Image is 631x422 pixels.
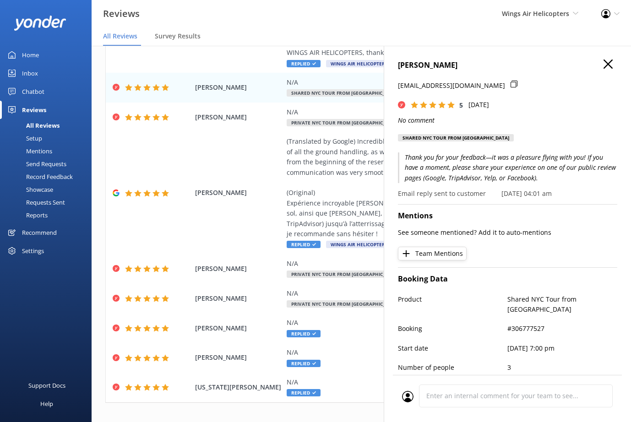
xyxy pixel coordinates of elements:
[22,82,44,101] div: Chatbot
[22,223,57,242] div: Recommend
[287,77,555,87] div: N/A
[5,209,92,222] a: Reports
[287,136,555,239] div: (Translated by Google) Incredible experience thanks to [PERSON_NAME] who took care of all the gro...
[287,107,555,117] div: N/A
[5,170,92,183] a: Record Feedback
[5,209,48,222] div: Reports
[398,81,505,91] p: [EMAIL_ADDRESS][DOMAIN_NAME]
[14,16,66,31] img: yonder-white-logo.png
[398,227,617,238] p: See someone mentioned? Add it to auto-mentions
[398,116,435,124] i: No comment
[398,294,508,315] p: Product
[22,242,44,260] div: Settings
[40,395,53,413] div: Help
[326,241,392,248] span: Wings Air Helicopters
[508,362,618,373] p: 3
[287,318,555,328] div: N/A
[398,343,508,353] p: Start date
[287,389,321,396] span: Replied
[5,196,65,209] div: Requests Sent
[28,376,65,395] div: Support Docs
[402,391,413,402] img: user_profile.svg
[508,324,618,334] p: #306777527
[287,60,321,67] span: Replied
[398,273,617,285] h4: Booking Data
[195,382,282,392] span: [US_STATE][PERSON_NAME]
[398,134,514,141] div: Shared NYC Tour from [GEOGRAPHIC_DATA]
[5,157,66,170] div: Send Requests
[155,32,201,41] span: Survey Results
[5,132,42,145] div: Setup
[195,323,282,333] span: [PERSON_NAME]
[5,119,60,132] div: All Reviews
[287,330,321,337] span: Replied
[287,259,555,269] div: N/A
[5,157,92,170] a: Send Requests
[398,210,617,222] h4: Mentions
[5,132,92,145] a: Setup
[195,264,282,274] span: [PERSON_NAME]
[398,247,467,260] button: Team Mentions
[398,362,508,373] p: Number of people
[287,288,555,298] div: N/A
[508,294,618,315] p: Shared NYC Tour from [GEOGRAPHIC_DATA]
[398,189,486,199] p: Email reply sent to customer
[604,60,613,70] button: Close
[195,82,282,92] span: [PERSON_NAME]
[5,183,53,196] div: Showcase
[502,9,569,18] span: Wings Air Helicopters
[398,60,617,71] h4: [PERSON_NAME]
[103,6,140,21] h3: Reviews
[287,271,403,278] span: Private NYC Tour from [GEOGRAPHIC_DATA]
[195,112,282,122] span: [PERSON_NAME]
[326,60,392,67] span: Wings Air Helicopters
[287,360,321,367] span: Replied
[287,347,555,357] div: N/A
[287,89,403,97] span: Shared NYC Tour from [GEOGRAPHIC_DATA]
[22,64,38,82] div: Inbox
[22,101,46,119] div: Reviews
[398,324,508,334] p: Booking
[459,101,463,109] span: 5
[195,188,282,198] span: [PERSON_NAME]
[22,46,39,64] div: Home
[5,145,52,157] div: Mentions
[103,32,137,41] span: All Reviews
[508,343,618,353] p: [DATE] 7:00 pm
[468,100,489,110] p: [DATE]
[195,293,282,303] span: [PERSON_NAME]
[287,241,321,248] span: Replied
[398,152,617,183] p: Thank you for your feedback—it was a pleasure flying with you! If you have a moment, please share...
[501,189,552,199] p: [DATE] 04:01 am
[287,119,403,126] span: Private NYC Tour from [GEOGRAPHIC_DATA]
[5,196,92,209] a: Requests Sent
[5,145,92,157] a: Mentions
[195,352,282,362] span: [PERSON_NAME]
[287,300,403,308] span: Private NYC Tour from [GEOGRAPHIC_DATA]
[5,183,92,196] a: Showcase
[287,377,555,387] div: N/A
[5,170,73,183] div: Record Feedback
[5,119,92,132] a: All Reviews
